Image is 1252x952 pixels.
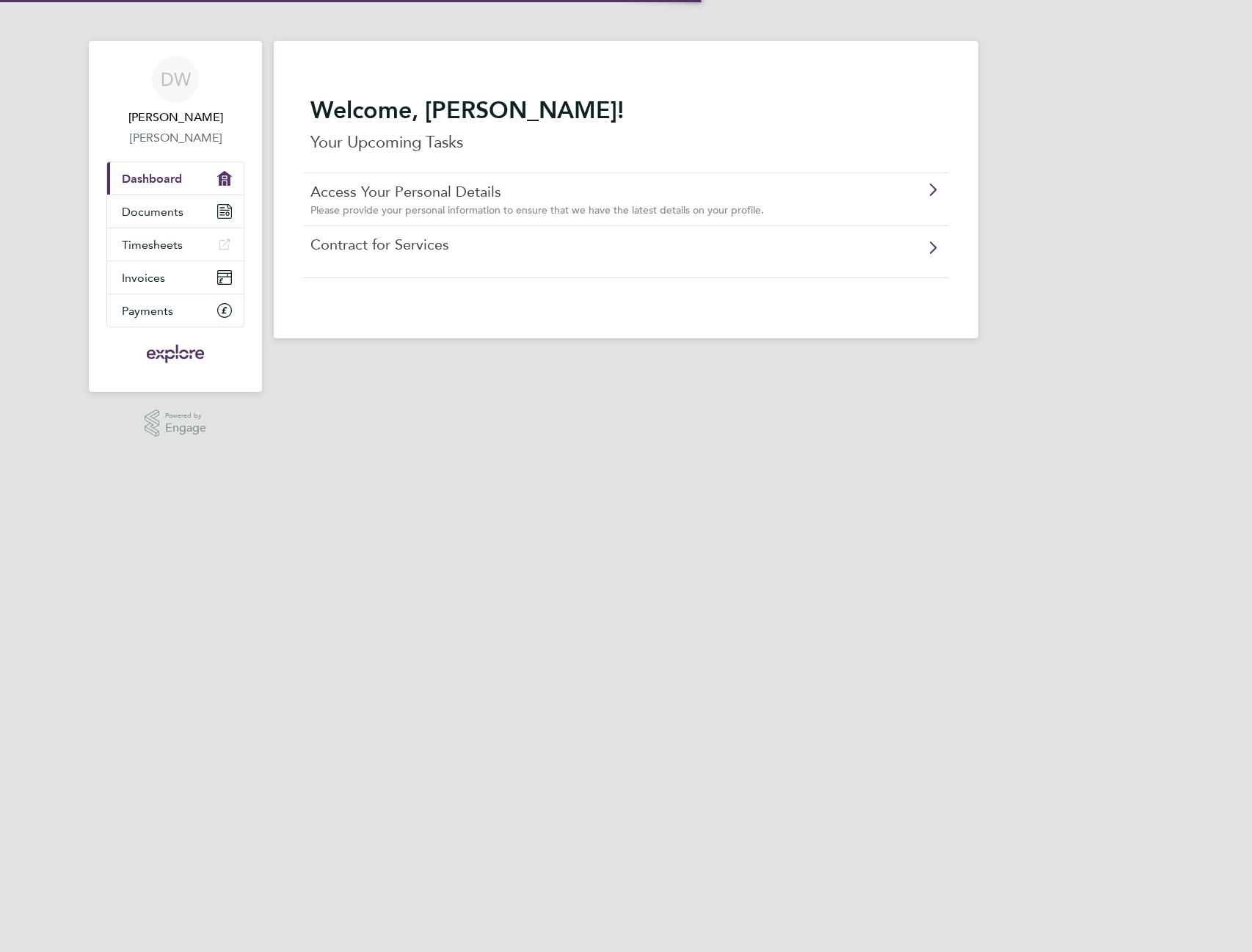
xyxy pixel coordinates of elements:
[310,182,859,201] a: Access Your Personal Details
[107,261,244,294] a: Invoices
[165,422,206,435] span: Engage
[122,172,182,186] span: Dashboard
[107,228,244,261] a: Timesheets
[310,131,942,154] p: Your Upcoming Tasks
[310,235,859,254] a: Contract for Services
[122,238,183,252] span: Timesheets
[107,162,244,195] a: Dashboard
[122,271,165,285] span: Invoices
[161,70,191,89] span: DW
[107,294,244,327] a: Payments
[310,203,764,217] span: Please provide your personal information to ensure that we have the latest details on your profile.
[106,129,244,147] a: [PERSON_NAME]
[310,95,942,125] h2: Welcome, [PERSON_NAME]!
[106,109,244,126] span: Daniel Witkowski
[122,205,183,219] span: Documents
[145,410,207,437] a: Powered byEngage
[107,195,244,228] a: Documents
[106,342,244,366] a: Go to home page
[165,410,206,422] span: Powered by
[89,41,262,392] nav: Main navigation
[122,304,173,318] span: Payments
[106,56,244,126] a: DW[PERSON_NAME]
[145,342,206,366] img: exploregroup-logo-retina.png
